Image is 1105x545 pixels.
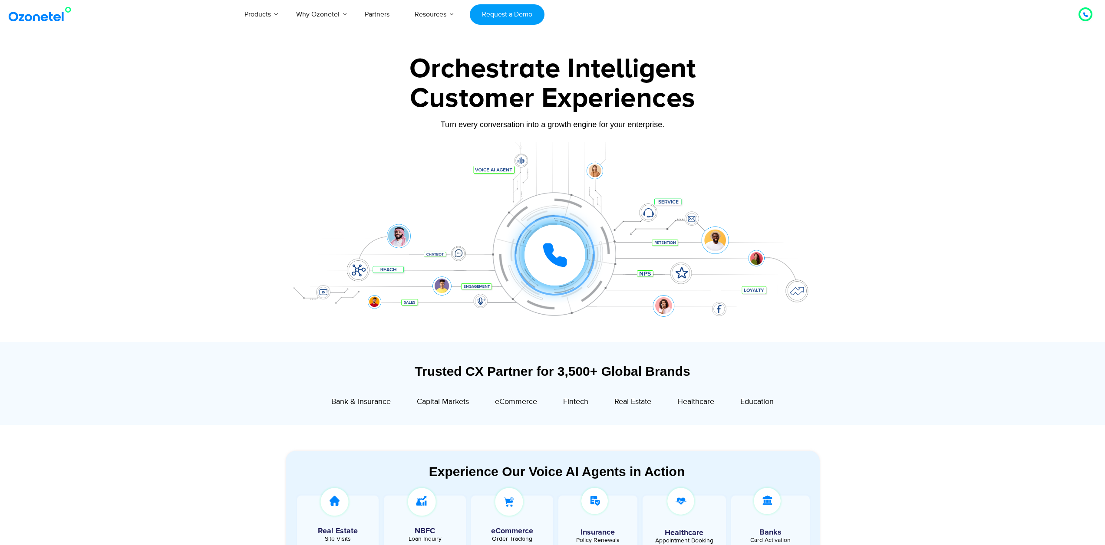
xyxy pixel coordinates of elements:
[740,396,774,410] a: Education
[281,120,824,129] div: Turn every conversation into a growth engine for your enterprise.
[331,396,391,410] a: Bank & Insurance
[281,78,824,119] div: Customer Experiences
[563,397,588,407] span: Fintech
[475,527,549,535] h5: eCommerce
[331,397,391,407] span: Bank & Insurance
[736,529,806,536] h5: Banks
[736,537,806,543] div: Card Activation
[649,538,719,544] div: Appointment Booking
[563,529,633,536] h5: Insurance
[495,397,537,407] span: eCommerce
[301,527,375,535] h5: Real Estate
[495,396,537,410] a: eCommerce
[740,397,774,407] span: Education
[614,396,651,410] a: Real Estate
[614,397,651,407] span: Real Estate
[677,397,714,407] span: Healthcare
[286,364,820,379] div: Trusted CX Partner for 3,500+ Global Brands
[417,397,469,407] span: Capital Markets
[301,536,375,542] div: Site Visits
[388,536,462,542] div: Loan Inquiry
[388,527,462,535] h5: NBFC
[417,396,469,410] a: Capital Markets
[563,396,588,410] a: Fintech
[677,396,714,410] a: Healthcare
[649,529,719,537] h5: Healthcare
[470,4,544,25] a: Request a Demo
[475,536,549,542] div: Order Tracking
[294,464,820,479] div: Experience Our Voice AI Agents in Action
[563,537,633,543] div: Policy Renewals
[281,55,824,83] div: Orchestrate Intelligent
